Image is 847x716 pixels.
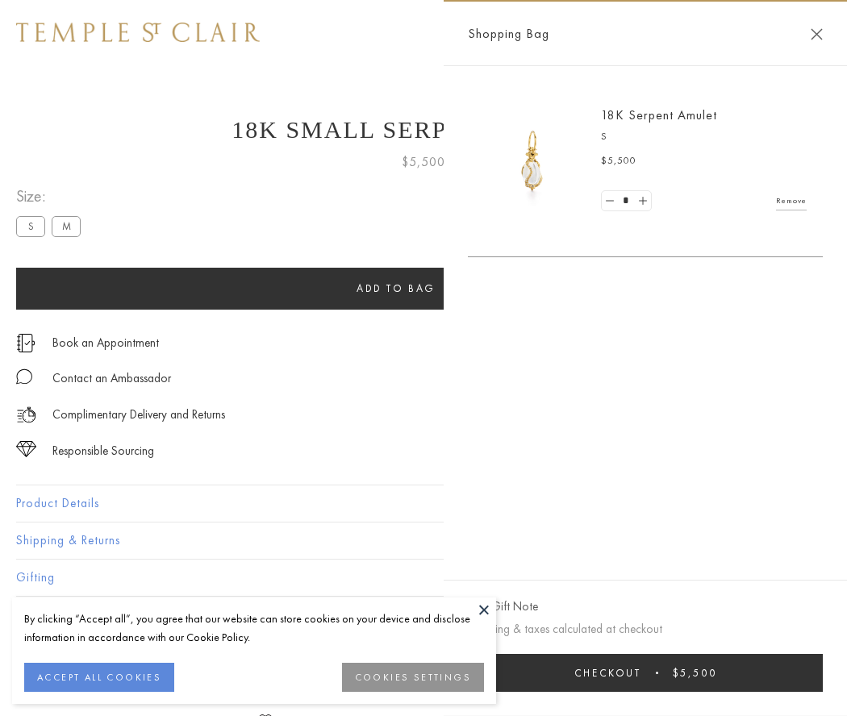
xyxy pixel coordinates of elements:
button: Product Details [16,485,831,522]
a: 18K Serpent Amulet [601,106,717,123]
p: Shipping & taxes calculated at checkout [468,619,823,639]
a: Set quantity to 2 [634,191,650,211]
span: Checkout [574,666,641,680]
img: Temple St. Clair [16,23,260,42]
a: Set quantity to 0 [602,191,618,211]
button: Add to bag [16,268,776,310]
button: Gifting [16,560,831,596]
label: M [52,216,81,236]
span: Shopping Bag [468,23,549,44]
span: $5,500 [402,152,445,173]
button: Checkout $5,500 [468,654,823,692]
div: Responsible Sourcing [52,441,154,461]
button: Add Gift Note [468,597,538,617]
span: $5,500 [601,153,636,169]
span: Size: [16,183,87,210]
button: ACCEPT ALL COOKIES [24,663,174,692]
img: MessageIcon-01_2.svg [16,368,32,385]
img: P51836-E11SERPPV [484,113,581,210]
label: S [16,216,45,236]
span: Add to bag [357,281,436,295]
img: icon_appointment.svg [16,334,35,352]
button: COOKIES SETTINGS [342,663,484,692]
p: S [601,129,807,145]
img: icon_delivery.svg [16,405,36,425]
div: Contact an Ambassador [52,368,171,389]
button: Shipping & Returns [16,522,831,559]
span: $5,500 [673,666,717,680]
a: Book an Appointment [52,334,159,352]
img: icon_sourcing.svg [16,441,36,457]
div: By clicking “Accept all”, you agree that our website can store cookies on your device and disclos... [24,610,484,647]
p: Complimentary Delivery and Returns [52,405,225,425]
a: Remove [776,192,807,210]
h1: 18K Small Serpent Amulet [16,116,831,144]
button: Close Shopping Bag [811,28,823,40]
